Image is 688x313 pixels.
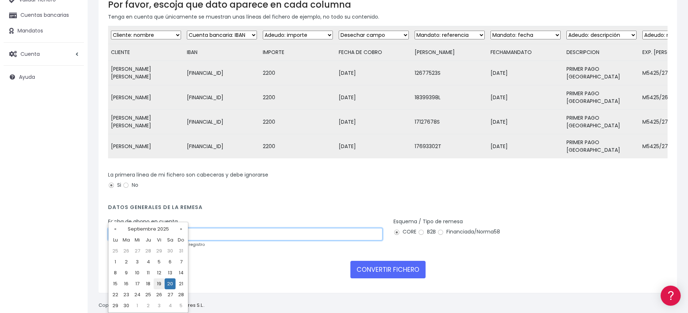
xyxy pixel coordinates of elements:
td: 2 [121,256,132,267]
td: [DATE] [336,85,412,110]
td: 4 [165,300,176,311]
td: 2 [143,300,154,311]
td: PRIMER PAGO [GEOGRAPHIC_DATA] [564,61,639,85]
td: CLIENTE [108,44,184,61]
td: 28 [176,289,187,300]
td: 29 [154,246,165,256]
td: 12 [154,267,165,278]
p: Tenga en cuenta que únicamente se muestran unas líneas del fichero de ejemplo, no todo su contenido. [108,13,668,21]
label: CORE [393,228,416,236]
td: [FINANCIAL_ID] [184,61,260,85]
div: Información general [7,51,139,58]
td: 24 [132,289,143,300]
h4: Datos generales de la remesa [108,204,668,214]
span: Ayuda [19,73,35,81]
td: [DATE] [488,61,564,85]
td: [DATE] [336,110,412,134]
td: [PERSON_NAME] [108,134,184,159]
td: 29 [110,300,121,311]
td: 15 [110,278,121,289]
td: IBAN [184,44,260,61]
td: 2200 [260,134,336,159]
div: Facturación [7,145,139,152]
td: 16 [121,278,132,289]
a: Ayuda [4,69,84,85]
label: La primera línea de mi fichero son cabeceras y debe ignorarse [108,171,268,179]
td: FECHAMANDATO [488,44,564,61]
td: PRIMER PAGO [GEOGRAPHIC_DATA] [564,110,639,134]
td: [DATE] [488,134,564,159]
label: Si [108,181,121,189]
a: Videotutoriales [7,115,139,126]
button: CONVERTIR FICHERO [350,261,426,278]
td: 19 [154,278,165,289]
td: 3 [132,256,143,267]
td: 6 [165,256,176,267]
td: 11 [143,267,154,278]
td: [DATE] [488,85,564,110]
td: 14 [176,267,187,278]
th: Lu [110,235,121,246]
td: 20 [165,278,176,289]
label: No [123,181,138,189]
td: 25 [110,246,121,256]
td: [FINANCIAL_ID] [184,110,260,134]
td: 21 [176,278,187,289]
label: B2B [418,228,436,236]
td: IMPORTE [260,44,336,61]
td: [DATE] [336,61,412,85]
th: Ju [143,235,154,246]
th: Sa [165,235,176,246]
th: « [110,224,121,235]
th: Vi [154,235,165,246]
td: 4 [143,256,154,267]
td: [PERSON_NAME] [PERSON_NAME] [108,110,184,134]
a: Cuenta [4,46,84,62]
td: [PERSON_NAME] [PERSON_NAME] [108,61,184,85]
a: Perfiles de empresas [7,126,139,138]
div: Programadores [7,175,139,182]
td: PRIMER PAGO [GEOGRAPHIC_DATA] [564,85,639,110]
th: » [176,224,187,235]
td: 5 [154,256,165,267]
p: Copyright © 2025 . [99,302,205,309]
td: 30 [121,300,132,311]
a: Cuentas bancarias [4,8,84,23]
td: [FINANCIAL_ID] [184,85,260,110]
td: 2200 [260,110,336,134]
td: 10 [132,267,143,278]
td: 1 [110,256,121,267]
td: 27 [165,289,176,300]
td: 13 [165,267,176,278]
td: 18 [143,278,154,289]
td: 5 [176,300,187,311]
span: Cuenta [20,50,40,57]
th: Do [176,235,187,246]
a: Formatos [7,92,139,104]
td: 22 [110,289,121,300]
td: [PERSON_NAME] [108,85,184,110]
td: 28 [143,246,154,256]
td: DESCRIPCION [564,44,639,61]
td: 26 [121,246,132,256]
label: Esquema / Tipo de remesa [393,218,463,225]
td: [PERSON_NAME] [412,44,488,61]
a: Problemas habituales [7,104,139,115]
th: Ma [121,235,132,246]
td: 7 [176,256,187,267]
td: 31 [176,246,187,256]
td: 27 [132,246,143,256]
td: [FINANCIAL_ID] [184,134,260,159]
td: 17127678S [412,110,488,134]
td: 18399398L [412,85,488,110]
td: 8 [110,267,121,278]
td: 26 [154,289,165,300]
td: 25 [143,289,154,300]
td: 12677523S [412,61,488,85]
td: 9 [121,267,132,278]
button: Contáctanos [7,195,139,208]
td: PRIMER PAGO [GEOGRAPHIC_DATA] [564,134,639,159]
td: 2200 [260,61,336,85]
label: Fecha de abono en cuenta [108,218,178,225]
a: Información general [7,62,139,73]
